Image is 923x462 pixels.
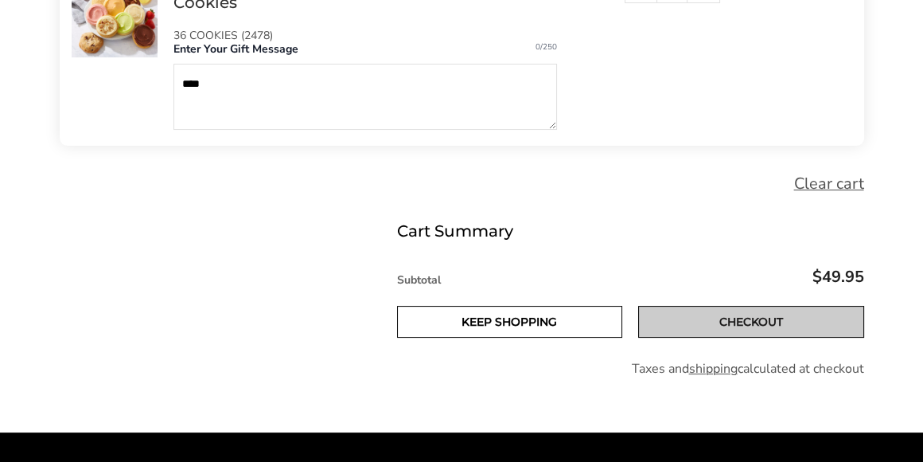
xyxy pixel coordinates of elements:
p: 36 COOKIES (2478) [173,30,513,41]
span: 0/250 [535,41,557,57]
div: Cart Summary [397,218,864,245]
a: Keep shopping [397,306,623,338]
a: Clear cart [794,171,864,197]
a: shipping [689,360,738,378]
div: Enter Your Gift Message [173,41,557,64]
span: $49.95 [812,266,864,288]
p: Taxes and calculated at checkout [397,360,864,378]
a: Checkout [638,306,864,338]
textarea: Message [173,64,557,130]
p: Subtotal [397,266,864,288]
